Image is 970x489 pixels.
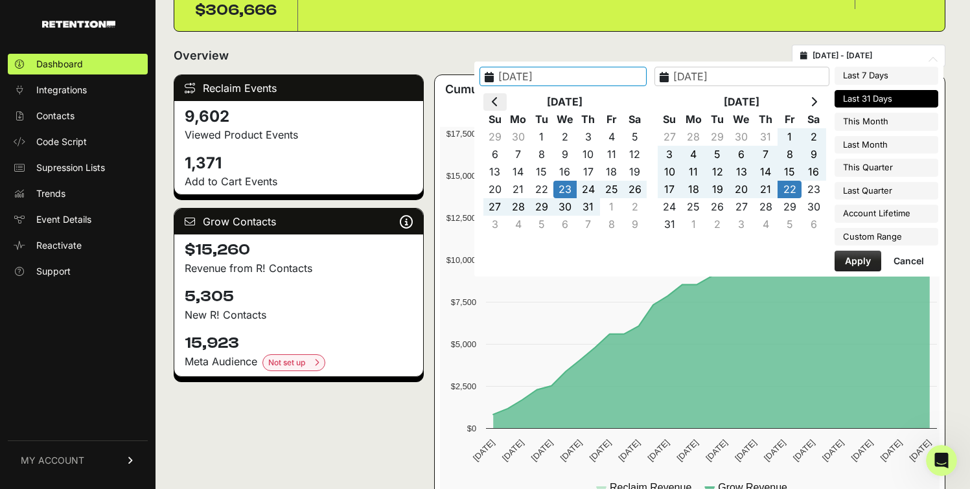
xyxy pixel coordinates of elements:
[446,213,476,223] text: $12,500
[682,111,706,128] th: Mo
[8,106,148,126] a: Contacts
[835,182,938,200] li: Last Quarter
[507,216,530,233] td: 4
[658,146,682,163] td: 3
[185,307,413,323] p: New R! Contacts
[185,127,413,142] p: Viewed Product Events
[835,251,881,271] button: Apply
[185,240,413,260] h4: $15,260
[185,333,413,354] h4: 15,923
[926,445,957,476] iframe: Intercom live chat
[682,163,706,181] td: 11
[451,339,476,349] text: $5,000
[451,297,476,307] text: $7,500
[658,198,682,216] td: 24
[623,146,647,163] td: 12
[8,183,148,204] a: Trends
[730,163,754,181] td: 13
[8,157,148,178] a: Supression Lists
[646,438,671,463] text: [DATE]
[577,111,600,128] th: Th
[483,198,507,216] td: 27
[577,128,600,146] td: 3
[835,67,938,85] li: Last 7 Days
[8,54,148,74] a: Dashboard
[754,181,778,198] td: 21
[623,163,647,181] td: 19
[754,128,778,146] td: 31
[835,205,938,223] li: Account Lifetime
[754,216,778,233] td: 4
[553,163,577,181] td: 16
[36,239,82,252] span: Reactivate
[467,424,476,433] text: $0
[623,198,647,216] td: 2
[553,146,577,163] td: 9
[483,163,507,181] td: 13
[706,198,730,216] td: 26
[451,381,476,391] text: $2,500
[682,93,802,111] th: [DATE]
[530,146,553,163] td: 8
[778,111,802,128] th: Fr
[530,198,553,216] td: 29
[529,438,555,463] text: [DATE]
[658,216,682,233] td: 31
[600,216,623,233] td: 8
[706,128,730,146] td: 29
[446,129,476,139] text: $17,500
[879,438,904,463] text: [DATE]
[820,438,846,463] text: [DATE]
[658,163,682,181] td: 10
[849,438,875,463] text: [DATE]
[36,161,105,174] span: Supression Lists
[500,438,525,463] text: [DATE]
[778,128,802,146] td: 1
[483,111,507,128] th: Su
[530,181,553,198] td: 22
[706,181,730,198] td: 19
[802,216,826,233] td: 6
[730,181,754,198] td: 20
[730,198,754,216] td: 27
[730,111,754,128] th: We
[658,111,682,128] th: Su
[174,47,229,65] h2: Overview
[658,181,682,198] td: 17
[507,163,530,181] td: 14
[778,163,802,181] td: 15
[675,438,700,463] text: [DATE]
[623,111,647,128] th: Sa
[483,128,507,146] td: 29
[530,111,553,128] th: Tu
[185,106,413,127] h4: 9,602
[754,146,778,163] td: 7
[577,163,600,181] td: 17
[174,209,423,234] div: Grow Contacts
[483,146,507,163] td: 6
[588,438,613,463] text: [DATE]
[682,146,706,163] td: 4
[600,163,623,181] td: 18
[802,128,826,146] td: 2
[553,128,577,146] td: 2
[577,146,600,163] td: 10
[802,181,826,198] td: 23
[617,438,642,463] text: [DATE]
[530,216,553,233] td: 5
[446,171,476,181] text: $15,000
[706,146,730,163] td: 5
[778,146,802,163] td: 8
[682,198,706,216] td: 25
[778,181,802,198] td: 22
[36,109,75,122] span: Contacts
[507,111,530,128] th: Mo
[835,113,938,131] li: This Month
[553,198,577,216] td: 30
[682,181,706,198] td: 18
[174,75,423,101] div: Reclaim Events
[835,159,938,177] li: This Quarter
[530,163,553,181] td: 15
[835,136,938,154] li: Last Month
[706,111,730,128] th: Tu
